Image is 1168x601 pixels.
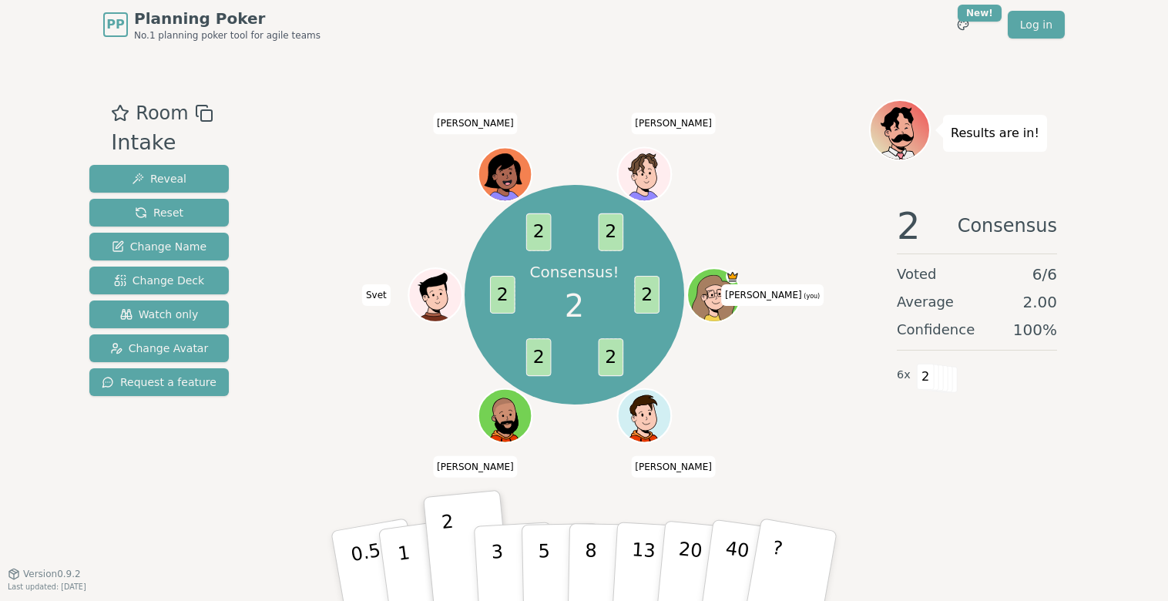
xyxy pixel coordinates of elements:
[114,273,204,288] span: Change Deck
[958,5,1002,22] div: New!
[136,99,188,127] span: Room
[134,29,321,42] span: No.1 planning poker tool for agile teams
[433,455,518,477] span: Click to change your name
[897,367,911,384] span: 6 x
[112,239,206,254] span: Change Name
[802,293,821,300] span: (you)
[951,123,1039,144] p: Results are in!
[598,338,623,376] span: 2
[111,99,129,127] button: Add as favourite
[89,233,229,260] button: Change Name
[89,368,229,396] button: Request a feature
[489,276,515,314] span: 2
[441,511,461,595] p: 2
[120,307,199,322] span: Watch only
[631,455,716,477] span: Click to change your name
[689,270,739,320] button: Click to change your avatar
[8,568,81,580] button: Version0.9.2
[89,300,229,328] button: Watch only
[897,291,954,313] span: Average
[103,8,321,42] a: PPPlanning PokerNo.1 planning poker tool for agile teams
[1022,291,1057,313] span: 2.00
[106,15,124,34] span: PP
[634,276,660,314] span: 2
[8,583,86,591] span: Last updated: [DATE]
[726,270,739,283] span: Emily is the host
[598,213,623,251] span: 2
[23,568,81,580] span: Version 0.9.2
[1008,11,1065,39] a: Log in
[949,11,977,39] button: New!
[89,334,229,362] button: Change Avatar
[89,165,229,193] button: Reveal
[525,213,551,251] span: 2
[897,319,975,341] span: Confidence
[897,264,937,285] span: Voted
[102,374,216,390] span: Request a feature
[1032,264,1057,285] span: 6 / 6
[134,8,321,29] span: Planning Poker
[1013,319,1057,341] span: 100 %
[897,207,921,244] span: 2
[917,364,935,390] span: 2
[110,341,209,356] span: Change Avatar
[111,127,213,159] div: Intake
[132,171,186,186] span: Reveal
[958,207,1057,244] span: Consensus
[362,284,391,306] span: Click to change your name
[525,338,551,376] span: 2
[530,261,619,283] p: Consensus!
[135,205,183,220] span: Reset
[433,112,518,134] span: Click to change your name
[631,112,716,134] span: Click to change your name
[565,283,584,329] span: 2
[721,284,824,306] span: Click to change your name
[89,199,229,227] button: Reset
[89,267,229,294] button: Change Deck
